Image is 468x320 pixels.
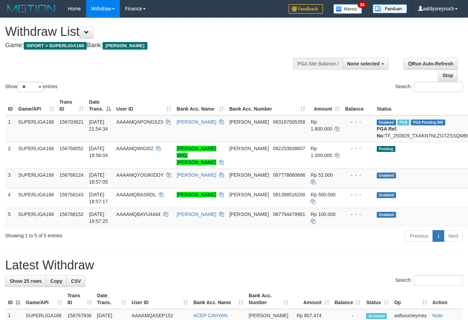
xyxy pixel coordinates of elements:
[395,82,463,92] label: Search:
[273,119,305,125] span: Copy 083167005358 to clipboard
[246,289,291,309] th: Bank Acc. Number: activate to sort column ascending
[345,145,371,152] div: - - -
[60,192,84,197] span: 156768143
[5,42,305,49] h4: Game: Bank:
[86,96,114,115] th: Date Trans.: activate to sort column descending
[60,146,84,151] span: 156768052
[66,275,85,287] a: CSV
[229,172,269,178] span: [PERSON_NAME]
[433,230,444,242] a: 1
[345,191,371,198] div: - - -
[129,289,190,309] th: User ID: activate to sort column ascending
[227,96,308,115] th: Bank Acc. Number: activate to sort column ascending
[311,119,332,132] span: Rp 1.600.000
[345,118,371,125] div: - - -
[177,172,216,178] a: [PERSON_NAME]
[174,96,227,115] th: Bank Acc. Name: activate to sort column ascending
[5,82,58,92] label: Show entries
[347,61,380,66] span: None selected
[5,289,23,309] th: ID: activate to sort column descending
[15,115,57,142] td: SUPERLIGA168
[15,142,57,168] td: SUPERLIGA168
[311,211,335,217] span: Rp 100.000
[333,4,362,14] img: Button%20Memo.svg
[289,4,323,14] img: Feedback.jpg
[177,119,216,125] a: [PERSON_NAME]
[392,289,430,309] th: Op: activate to sort column ascending
[5,275,46,287] a: Show 25 rows
[342,96,374,115] th: Balance
[345,172,371,178] div: - - -
[5,25,305,39] h1: Withdraw List
[229,211,269,217] span: [PERSON_NAME]
[116,192,156,197] span: AAAAMQBASRDL
[405,230,433,242] a: Previous
[311,172,333,178] span: Rp 52.000
[411,120,445,125] span: PGA Pending
[311,192,335,197] span: Rp 500.000
[89,211,108,224] span: [DATE] 18:57:25
[116,211,160,217] span: AAAAMQBAYU4444
[363,289,391,309] th: Status: activate to sort column ascending
[273,146,305,151] span: Copy 082253838607 to clipboard
[229,192,269,197] span: [PERSON_NAME]
[5,168,15,188] td: 3
[414,275,463,286] input: Search:
[5,208,15,227] td: 5
[273,192,305,197] span: Copy 081398516200 to clipboard
[194,313,228,318] a: ACEP CAHYAN
[311,146,332,158] span: Rp 1.000.000
[15,168,57,188] td: SUPERLIGA168
[15,96,57,115] th: Game/API: activate to sort column ascending
[114,96,174,115] th: User ID: activate to sort column ascending
[377,173,396,178] span: Grabbed
[229,119,269,125] span: [PERSON_NAME]
[15,188,57,208] td: SUPERLIGA168
[366,313,387,319] span: Accepted
[293,58,343,70] div: PGA Site Balance /
[444,230,463,242] a: Next
[94,289,129,309] th: Date Trans.: activate to sort column ascending
[5,142,15,168] td: 2
[15,208,57,227] td: SUPERLIGA168
[377,126,397,138] b: PGA Ref. No:
[377,192,396,198] span: Grabbed
[65,289,94,309] th: Trans ID: activate to sort column ascending
[414,82,463,92] input: Search:
[345,211,371,218] div: - - -
[430,289,463,309] th: Action
[5,229,190,239] div: Showing 1 to 5 of 5 entries
[10,278,42,284] span: Show 25 rows
[5,96,15,115] th: ID
[273,172,305,178] span: Copy 087778660686 to clipboard
[17,82,43,92] select: Showentries
[60,119,84,125] span: 156703621
[357,2,367,8] span: 34
[89,119,108,132] span: [DATE] 21:54:34
[5,3,58,14] img: MOTION_logo.png
[332,289,364,309] th: Balance: activate to sort column ascending
[71,278,81,284] span: CSV
[377,146,395,152] span: Pending
[89,146,108,158] span: [DATE] 18:56:04
[177,192,216,197] a: [PERSON_NAME]
[433,313,443,318] a: Note
[438,70,458,81] a: Stop
[23,289,65,309] th: Game/API: activate to sort column ascending
[377,120,396,125] span: Grabbed
[57,96,86,115] th: Trans ID: activate to sort column ascending
[89,172,108,185] span: [DATE] 18:57:05
[50,278,62,284] span: Copy
[24,42,87,50] span: ISPORT > SUPERLIGA168
[5,115,15,142] td: 1
[103,42,147,50] span: [PERSON_NAME]
[343,58,388,70] button: None selected
[373,4,407,13] img: panduan.png
[89,192,108,204] span: [DATE] 18:57:17
[177,146,216,165] a: [PERSON_NAME] WIGI [PERSON_NAME]
[5,188,15,208] td: 4
[116,119,163,125] span: AAAAMQAPONGS23
[116,172,164,178] span: AAAAMQYOGIKIDDY
[177,211,216,217] a: [PERSON_NAME]
[273,211,305,217] span: Copy 087794479981 to clipboard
